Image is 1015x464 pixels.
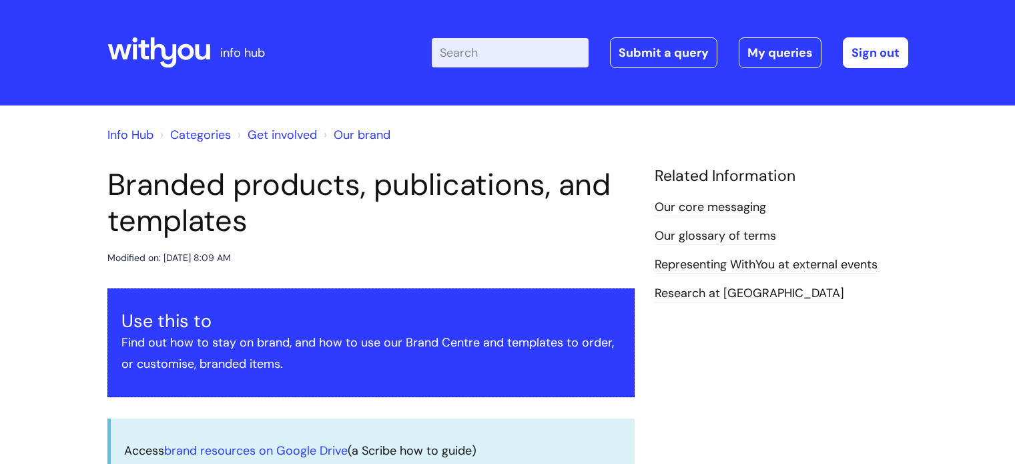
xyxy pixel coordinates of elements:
p: info hub [220,42,265,63]
a: Our glossary of terms [655,228,776,245]
a: Our brand [334,127,390,143]
p: Access (a Scribe how to guide) [124,440,621,461]
h4: Related Information [655,167,908,186]
div: Modified on: [DATE] 8:09 AM [107,250,231,266]
li: Solution home [157,124,231,146]
a: Representing WithYou at external events [655,256,878,274]
a: Sign out [843,37,908,68]
a: brand resources on Google Drive [164,443,348,459]
li: Get involved [234,124,317,146]
h3: Use this to [121,310,621,332]
a: My queries [739,37,821,68]
a: Categories [170,127,231,143]
a: Get involved [248,127,317,143]
a: Our core messaging [655,199,766,216]
div: | - [432,37,908,68]
a: Research at [GEOGRAPHIC_DATA] [655,285,844,302]
h1: Branded products, publications, and templates [107,167,635,239]
a: Info Hub [107,127,153,143]
input: Search [432,38,589,67]
p: Find out how to stay on brand, and how to use our Brand Centre and templates to order, or customi... [121,332,621,375]
a: Submit a query [610,37,717,68]
li: Our brand [320,124,390,146]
